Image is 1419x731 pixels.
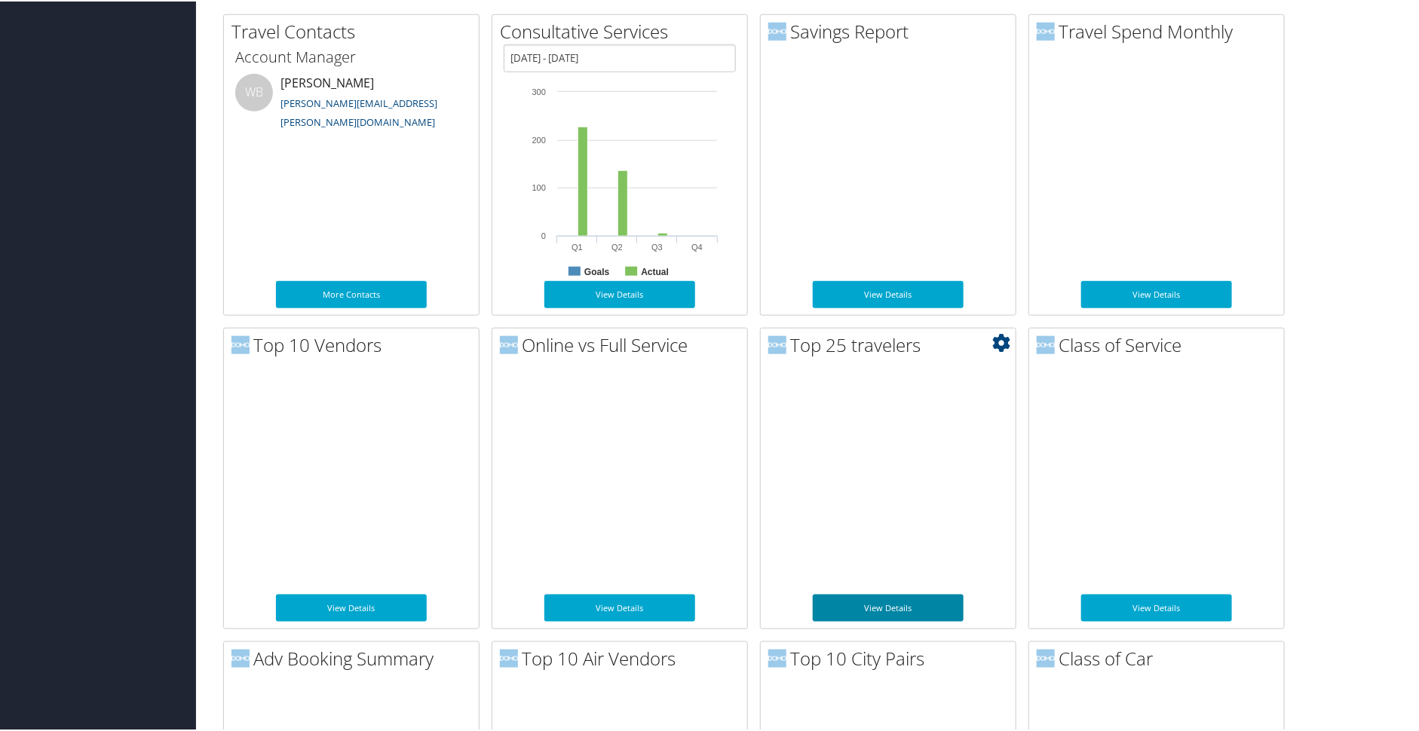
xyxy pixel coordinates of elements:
[280,95,437,128] a: [PERSON_NAME][EMAIL_ADDRESS][PERSON_NAME][DOMAIN_NAME]
[276,593,427,620] a: View Details
[532,182,546,191] tspan: 100
[231,644,479,670] h2: Adv Booking Summary
[584,265,610,276] text: Goals
[768,648,786,666] img: domo-logo.png
[276,280,427,307] a: More Contacts
[1037,21,1055,39] img: domo-logo.png
[572,241,583,250] text: Q1
[1081,593,1232,620] a: View Details
[1037,17,1284,43] h2: Travel Spend Monthly
[231,17,479,43] h2: Travel Contacts
[691,241,703,250] text: Q4
[235,72,273,110] div: WB
[231,331,479,356] h2: Top 10 Vendors
[651,241,663,250] text: Q3
[1081,280,1232,307] a: View Details
[611,241,623,250] text: Q2
[641,265,669,276] text: Actual
[500,648,518,666] img: domo-logo.png
[768,17,1016,43] h2: Savings Report
[768,331,1016,356] h2: Top 25 travelers
[768,21,786,39] img: domo-logo.png
[768,335,786,353] img: domo-logo.png
[228,72,475,134] li: [PERSON_NAME]
[532,134,546,143] tspan: 200
[500,335,518,353] img: domo-logo.png
[1037,644,1284,670] h2: Class of Car
[544,593,695,620] a: View Details
[813,593,964,620] a: View Details
[1037,648,1055,666] img: domo-logo.png
[500,331,747,356] h2: Online vs Full Service
[231,335,250,353] img: domo-logo.png
[1037,335,1055,353] img: domo-logo.png
[235,45,467,66] h3: Account Manager
[813,280,964,307] a: View Details
[500,644,747,670] h2: Top 10 Air Vendors
[541,230,546,239] tspan: 0
[231,648,250,666] img: domo-logo.png
[1037,331,1284,356] h2: Class of Service
[768,644,1016,670] h2: Top 10 City Pairs
[500,17,747,43] h2: Consultative Services
[544,280,695,307] a: View Details
[532,86,546,95] tspan: 300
